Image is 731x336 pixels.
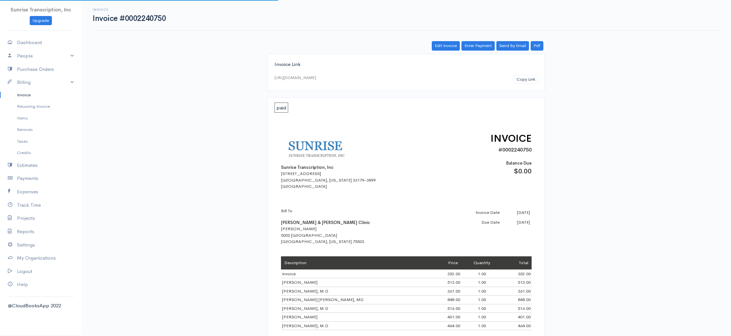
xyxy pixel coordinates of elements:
[8,302,74,310] div: @CloudBooksApp 2022
[461,256,503,269] td: Quantity
[274,61,538,68] div: Invoice Link
[432,287,461,296] td: 361.00
[461,278,503,287] td: 1.00
[461,287,503,296] td: 1.00
[503,304,532,313] td: 516.00
[501,208,532,217] td: [DATE]
[281,296,432,304] td: [PERSON_NAME] [PERSON_NAME], MD
[450,208,501,217] td: Invoice Date
[432,296,461,304] td: 848.00
[93,8,166,11] h6: Invoice
[281,269,432,278] td: Invoice
[432,41,460,51] a: Edit Invoice
[531,41,543,51] a: Pdf
[501,217,532,227] td: [DATE]
[506,160,532,166] span: Balance Due
[461,321,503,330] td: 1.00
[514,75,538,84] button: Copy Link
[514,167,532,175] span: $0.00
[432,269,461,278] td: 352.00
[274,103,288,113] span: paid
[432,256,461,269] td: Price
[432,313,461,322] td: 401.00
[503,256,532,269] td: Total
[461,304,503,313] td: 1.00
[503,269,532,278] td: 352.00
[281,208,395,214] p: Bill To
[432,304,461,313] td: 516.00
[496,41,529,51] a: Send By Email
[461,296,503,304] td: 1.00
[503,313,532,322] td: 401.00
[490,132,532,145] span: INVOICE
[281,287,432,296] td: [PERSON_NAME], M.D
[281,321,432,330] td: [PERSON_NAME], M.D
[281,313,432,322] td: [PERSON_NAME]
[93,14,166,23] h1: Invoice #0002240750
[461,41,495,51] a: Enter Payment
[432,321,461,330] td: 464.00
[281,165,334,170] b: Sunrise Transcription, Inc
[432,278,461,287] td: 513.00
[281,208,395,245] div: [PERSON_NAME] 5002 [GEOGRAPHIC_DATA] [GEOGRAPHIC_DATA], [US_STATE] 75503
[503,321,532,330] td: 464.00
[503,287,532,296] td: 361.00
[498,146,532,153] span: #0002240750
[503,278,532,287] td: 513.00
[281,256,432,269] td: Description
[281,220,370,225] b: [PERSON_NAME] & [PERSON_NAME] Clinic
[281,304,432,313] td: [PERSON_NAME], M.D
[281,278,432,287] td: [PERSON_NAME]
[503,296,532,304] td: 848.00
[461,313,503,322] td: 1.00
[281,131,363,164] img: logo-41.gif
[461,269,503,278] td: 1.00
[450,217,501,227] td: Due Date
[281,170,395,190] div: [STREET_ADDRESS] [GEOGRAPHIC_DATA], [US_STATE] 33179-3899 [GEOGRAPHIC_DATA]
[30,16,52,25] a: Upgrade
[274,75,316,81] div: [URL][DOMAIN_NAME]
[10,7,71,13] span: Sunrise Transcription, Inc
